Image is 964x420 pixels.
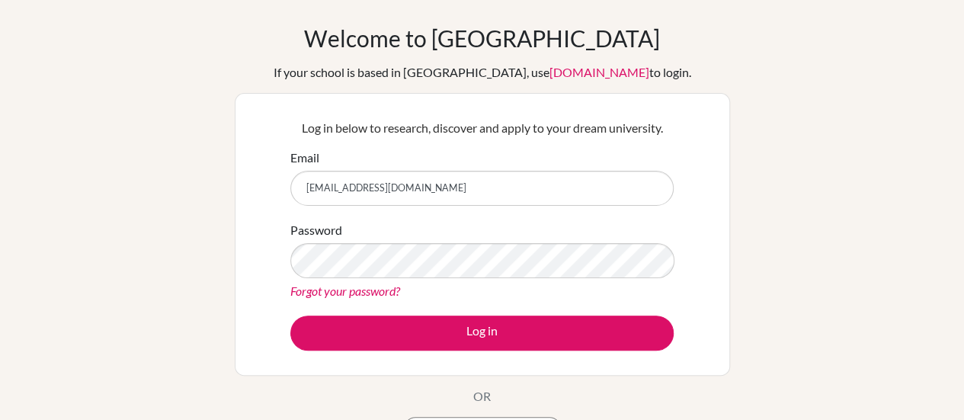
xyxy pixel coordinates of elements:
[290,119,674,137] p: Log in below to research, discover and apply to your dream university.
[304,24,660,52] h1: Welcome to [GEOGRAPHIC_DATA]
[290,316,674,351] button: Log in
[473,387,491,406] p: OR
[290,221,342,239] label: Password
[549,65,649,79] a: [DOMAIN_NAME]
[290,149,319,167] label: Email
[274,63,691,82] div: If your school is based in [GEOGRAPHIC_DATA], use to login.
[290,284,400,298] a: Forgot your password?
